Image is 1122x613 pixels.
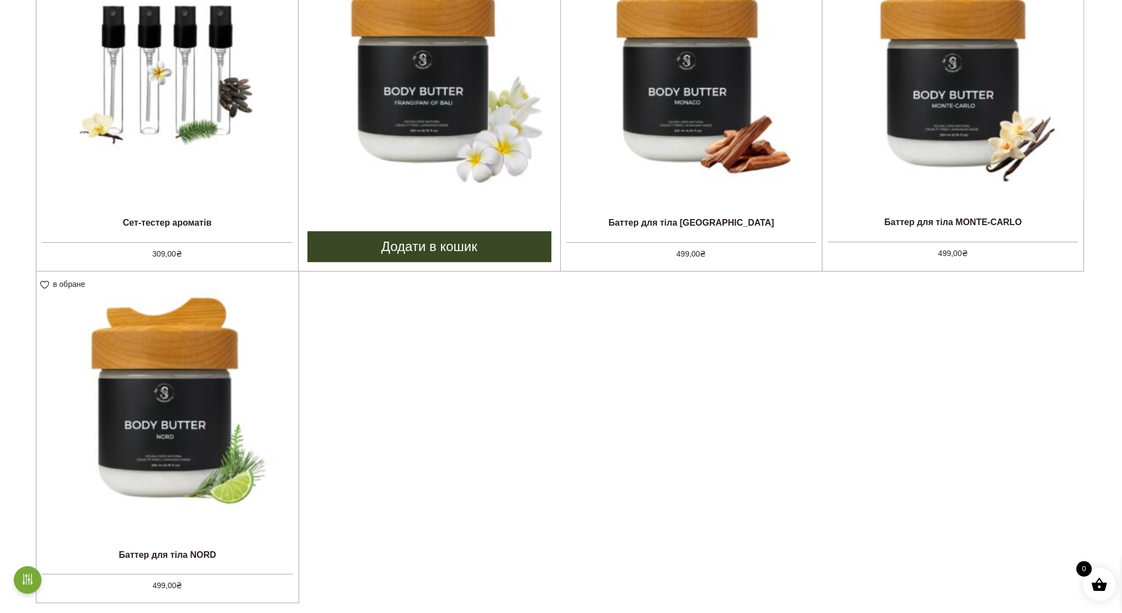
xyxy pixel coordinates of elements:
[53,280,85,289] span: в обране
[962,249,968,258] span: ₴
[676,249,706,258] bdi: 499,00
[40,281,49,289] img: unfavourite.svg
[561,209,822,237] h2: Баттер для тіла [GEOGRAPHIC_DATA]
[40,280,89,289] a: в обране
[152,581,182,590] bdi: 499,00
[1076,561,1092,577] span: 0
[176,249,182,258] span: ₴
[822,209,1083,236] h2: Баттер для тіла MONTE-CARLO
[36,209,298,237] h2: Сет-тестер ароматів
[176,581,182,590] span: ₴
[307,231,551,262] a: Додати в кошик: “Баттер для тіла FRANGIPANI OF BALI”
[152,249,182,258] bdi: 309,00
[36,271,299,592] a: Баттер для тіла NORD 499,00₴
[700,249,706,258] span: ₴
[36,541,299,568] h2: Баттер для тіла NORD
[938,249,968,258] bdi: 499,00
